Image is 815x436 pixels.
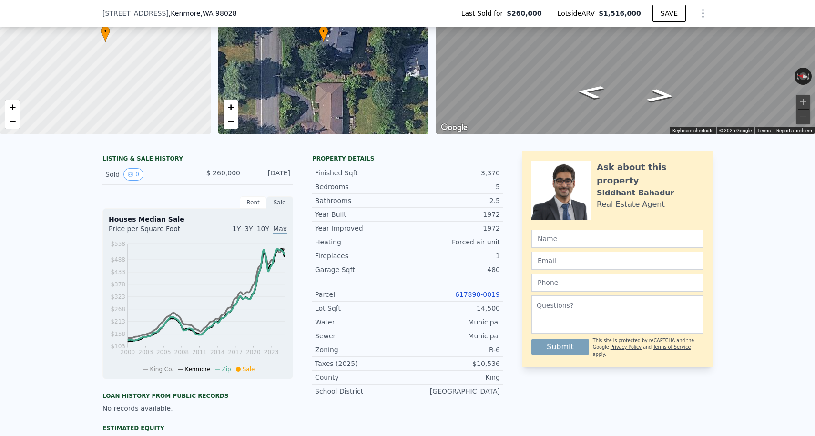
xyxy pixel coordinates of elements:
path: Go North, 64th Ave NE [565,82,616,102]
div: King [407,373,500,382]
div: Property details [312,155,503,162]
div: Water [315,317,407,327]
span: 1Y [233,225,241,233]
a: Open this area in Google Maps (opens a new window) [438,122,470,134]
tspan: 2008 [174,349,189,355]
span: Zip [222,366,231,373]
div: Bedrooms [315,182,407,192]
div: Sold [105,168,190,181]
tspan: $323 [111,294,125,300]
div: Zoning [315,345,407,355]
div: This site is protected by reCAPTCHA and the Google and apply. [593,337,703,358]
tspan: $213 [111,318,125,325]
span: 3Y [244,225,253,233]
div: Ask about this property [597,161,703,187]
button: Rotate counterclockwise [795,68,800,85]
div: Municipal [407,331,500,341]
button: Zoom out [796,110,810,124]
div: Fireplaces [315,251,407,261]
span: • [319,27,328,36]
div: 1 [407,251,500,261]
span: 10Y [257,225,269,233]
tspan: 2023 [264,349,279,355]
div: [DATE] [248,168,290,181]
tspan: $433 [111,269,125,275]
span: Max [273,225,287,234]
button: Keyboard shortcuts [672,127,713,134]
input: Email [531,252,703,270]
div: 3,370 [407,168,500,178]
div: County [315,373,407,382]
div: Parcel [315,290,407,299]
a: Zoom out [5,114,20,129]
div: Finished Sqft [315,168,407,178]
span: Kenmore [185,366,210,373]
a: 617890-0019 [455,291,500,298]
span: • [101,27,110,36]
div: R-6 [407,345,500,355]
span: $ 260,000 [206,169,240,177]
div: Year Improved [315,223,407,233]
tspan: $103 [111,343,125,350]
path: Go South, 64th Ave NE [635,86,687,106]
div: Price per Square Foot [109,224,198,239]
img: Google [438,122,470,134]
a: Zoom in [224,100,238,114]
div: Loan history from public records [102,392,293,400]
div: Year Built [315,210,407,219]
tspan: $378 [111,281,125,288]
div: 480 [407,265,500,274]
tspan: $488 [111,256,125,263]
button: Show Options [693,4,713,23]
div: • [101,26,110,42]
tspan: 2000 [121,349,135,355]
div: Taxes (2025) [315,359,407,368]
span: + [10,101,16,113]
tspan: 2017 [228,349,243,355]
div: $10,536 [407,359,500,368]
div: Rent [240,196,266,209]
input: Phone [531,274,703,292]
div: Siddhant Bahadur [597,187,674,199]
div: Garage Sqft [315,265,407,274]
div: Estimated Equity [102,425,293,432]
div: Lot Sqft [315,304,407,313]
span: , WA 98028 [201,10,237,17]
div: [GEOGRAPHIC_DATA] [407,386,500,396]
button: Reset the view [794,71,812,81]
span: $1,516,000 [599,10,641,17]
span: [STREET_ADDRESS] [102,9,169,18]
tspan: $268 [111,306,125,313]
tspan: 2003 [138,349,153,355]
a: Terms (opens in new tab) [757,128,771,133]
span: + [227,101,234,113]
span: King Co. [150,366,174,373]
span: Sale [243,366,255,373]
tspan: 2011 [192,349,207,355]
span: − [10,115,16,127]
button: Rotate clockwise [807,68,812,85]
a: Zoom in [5,100,20,114]
div: No records available. [102,404,293,413]
div: • [319,26,328,42]
tspan: $158 [111,331,125,337]
span: © 2025 Google [719,128,752,133]
div: 5 [407,182,500,192]
span: , Kenmore [169,9,237,18]
div: Municipal [407,317,500,327]
div: Sale [266,196,293,209]
div: Real Estate Agent [597,199,665,210]
div: Sewer [315,331,407,341]
span: Lotside ARV [558,9,599,18]
div: School District [315,386,407,396]
div: Houses Median Sale [109,214,287,224]
button: Zoom in [796,95,810,109]
span: $260,000 [507,9,542,18]
div: LISTING & SALE HISTORY [102,155,293,164]
a: Report a problem [776,128,812,133]
div: 2.5 [407,196,500,205]
tspan: $558 [111,241,125,247]
a: Terms of Service [653,345,691,350]
div: 14,500 [407,304,500,313]
button: Submit [531,339,589,355]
